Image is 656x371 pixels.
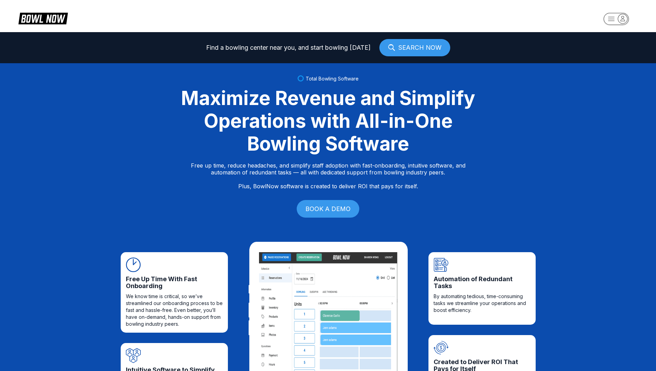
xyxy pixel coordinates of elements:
a: SEARCH NOW [379,39,450,56]
span: Find a bowling center near you, and start bowling [DATE] [206,44,371,51]
div: Maximize Revenue and Simplify Operations with All-in-One Bowling Software [173,87,484,155]
span: Automation of Redundant Tasks [434,276,530,289]
span: We know time is critical, so we’ve streamlined our onboarding process to be fast and hassle-free.... [126,293,223,327]
p: Free up time, reduce headaches, and simplify staff adoption with fast-onboarding, intuitive softw... [191,162,465,190]
span: By automating tedious, time-consuming tasks we streamline your operations and boost efficiency. [434,293,530,314]
span: Total Bowling Software [306,76,359,82]
span: Free Up Time With Fast Onboarding [126,276,223,289]
a: BOOK A DEMO [297,200,359,218]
